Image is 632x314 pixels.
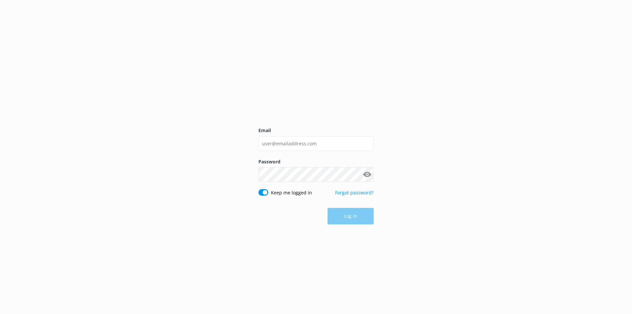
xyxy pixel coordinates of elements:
button: Show password [360,168,374,181]
label: Password [258,158,374,165]
label: Keep me logged in [271,189,312,196]
a: Forgot password? [335,189,374,196]
label: Email [258,127,374,134]
input: user@emailaddress.com [258,136,374,151]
